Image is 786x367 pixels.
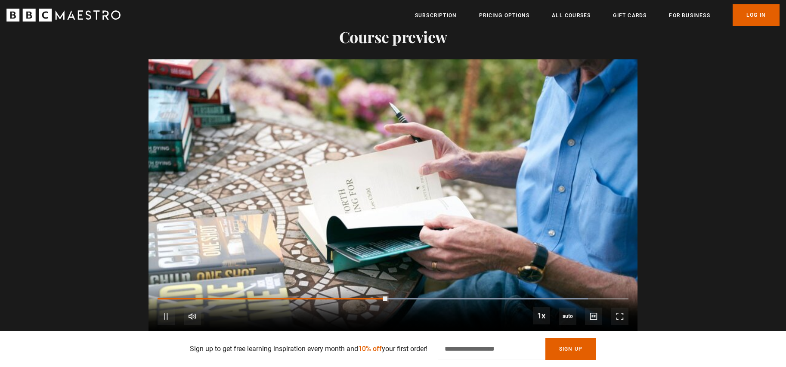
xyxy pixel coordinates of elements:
a: Subscription [415,11,457,20]
button: Fullscreen [611,308,628,325]
p: Sign up to get free learning inspiration every month and your first order! [190,344,427,354]
video-js: Video Player [149,59,637,334]
a: Pricing Options [479,11,529,20]
svg: BBC Maestro [6,9,121,22]
a: All Courses [552,11,591,20]
a: For business [669,11,710,20]
a: Log In [733,4,780,26]
nav: Primary [415,4,780,26]
button: Mute [184,308,201,325]
button: Playback Rate [533,307,550,324]
span: auto [559,308,576,325]
span: 10% off [358,345,382,353]
h2: Course preview [149,28,637,46]
button: Captions [585,308,602,325]
div: Progress Bar [158,298,628,300]
a: Gift Cards [613,11,647,20]
div: Current quality: 360p [559,308,576,325]
button: Sign Up [545,338,596,360]
button: Pause [158,308,175,325]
